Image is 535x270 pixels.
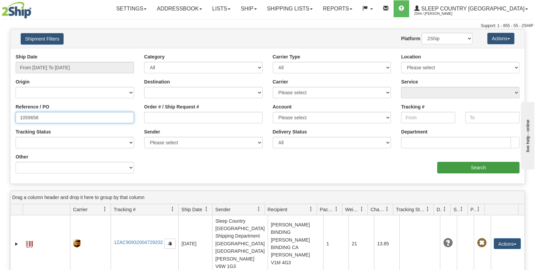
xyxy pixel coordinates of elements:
[152,0,207,17] a: Addressbook
[519,100,534,169] iframe: chat widget
[470,206,476,213] span: Pickup Status
[396,206,425,213] span: Tracking Status
[215,206,230,213] span: Sender
[16,103,49,110] label: Reference / PO
[207,0,236,17] a: Lists
[439,203,450,215] a: Delivery Status filter column settings
[16,53,38,60] label: Ship Date
[114,206,136,213] span: Tracking #
[99,203,111,215] a: Carrier filter column settings
[73,239,80,248] img: 8 - UPS
[409,0,533,17] a: Sleep Country [GEOGRAPHIC_DATA] 2044 / [PERSON_NAME]
[144,53,165,60] label: Category
[16,153,28,160] label: Other
[345,206,359,213] span: Weight
[437,162,519,173] input: Search
[401,103,424,110] label: Tracking #
[201,203,212,215] a: Ship Date filter column settings
[381,203,393,215] a: Charge filter column settings
[273,53,300,60] label: Carrier Type
[26,238,33,249] a: Label
[401,128,427,135] label: Department
[21,33,64,45] button: Shipment Filters
[10,191,525,204] div: grid grouping header
[401,53,421,60] label: Location
[262,0,318,17] a: Shipping lists
[5,6,63,11] div: live help - online
[437,206,442,213] span: Delivery Status
[456,203,467,215] a: Shipment Issues filter column settings
[268,206,287,213] span: Recipient
[144,78,170,85] label: Destination
[477,238,486,248] span: Pickup Not Assigned
[422,203,433,215] a: Tracking Status filter column settings
[2,23,533,29] div: Support: 1 - 855 - 55 - 2SHIP
[473,203,484,215] a: Pickup Status filter column settings
[453,206,459,213] span: Shipment Issues
[16,128,51,135] label: Tracking Status
[16,78,29,85] label: Origin
[414,10,465,17] span: 2044 / [PERSON_NAME]
[420,6,525,11] span: Sleep Country [GEOGRAPHIC_DATA]
[318,0,357,17] a: Reports
[443,238,452,248] span: Unknown
[487,33,514,44] button: Actions
[164,239,176,249] button: Copy to clipboard
[236,0,262,17] a: Ship
[144,103,199,110] label: Order # / Ship Request #
[465,112,519,123] input: To
[73,206,88,213] span: Carrier
[111,0,152,17] a: Settings
[356,203,367,215] a: Weight filter column settings
[114,240,163,245] a: 1ZAC90932004729202
[273,103,292,110] label: Account
[144,128,160,135] label: Sender
[273,128,307,135] label: Delivery Status
[167,203,178,215] a: Tracking # filter column settings
[494,238,521,249] button: Actions
[320,206,334,213] span: Packages
[401,35,420,42] label: Platform
[273,78,288,85] label: Carrier
[13,241,20,247] a: Expand
[305,203,317,215] a: Recipient filter column settings
[331,203,342,215] a: Packages filter column settings
[181,206,202,213] span: Ship Date
[401,78,418,85] label: Service
[401,112,455,123] input: From
[2,2,31,19] img: logo2044.jpg
[253,203,265,215] a: Sender filter column settings
[371,206,385,213] span: Charge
